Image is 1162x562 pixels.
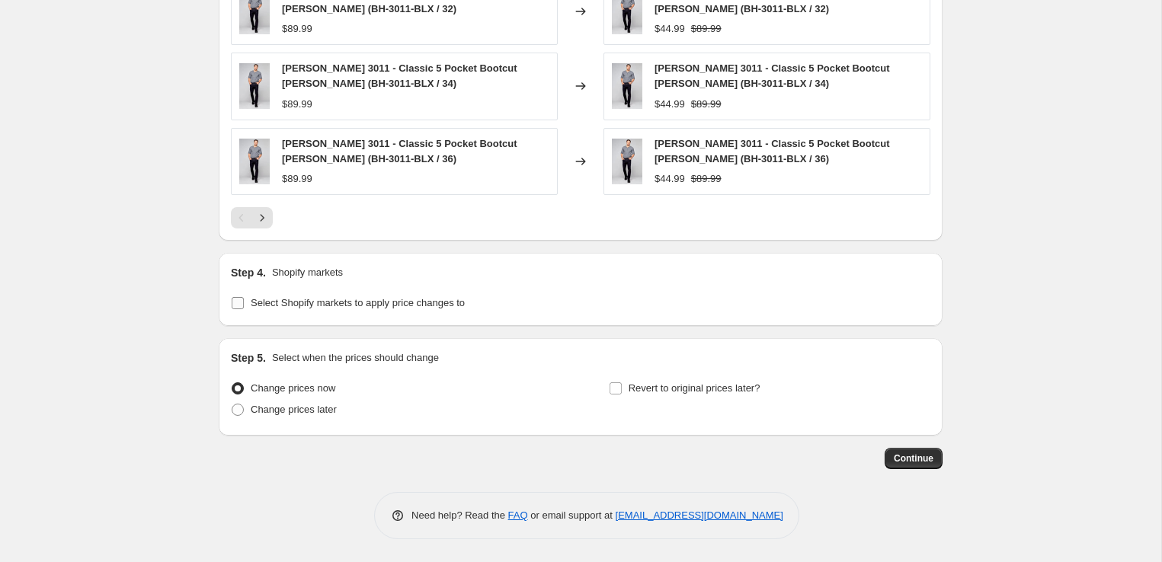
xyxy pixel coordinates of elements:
[616,509,783,521] a: [EMAIL_ADDRESS][DOMAIN_NAME]
[282,138,517,164] span: [PERSON_NAME] 3011 - Classic 5 Pocket Bootcut [PERSON_NAME] (BH-3011-BLX / 36)
[251,207,273,228] button: Next
[691,173,722,184] span: $89.99
[282,173,312,184] span: $89.99
[282,23,312,34] span: $89.99
[885,448,943,469] button: Continue
[411,509,508,521] span: Need help? Read the
[655,138,889,164] span: [PERSON_NAME] 3011 - Classic 5 Pocket Bootcut [PERSON_NAME] (BH-3011-BLX / 36)
[282,98,312,110] span: $89.99
[239,139,270,184] img: BH-3011-BLX-2986_72dpi_80x.jpg
[691,23,722,34] span: $89.99
[655,23,685,34] span: $44.99
[612,139,642,184] img: BH-3011-BLX-2986_72dpi_80x.jpg
[612,63,642,109] img: BH-3011-BLX-2986_72dpi_80x.jpg
[528,509,616,521] span: or email support at
[251,382,335,394] span: Change prices now
[282,62,517,89] span: [PERSON_NAME] 3011 - Classic 5 Pocket Bootcut [PERSON_NAME] (BH-3011-BLX / 34)
[231,350,266,366] h2: Step 5.
[231,265,266,280] h2: Step 4.
[231,207,273,228] nav: Pagination
[272,265,343,280] p: Shopify markets
[894,452,933,465] span: Continue
[251,404,337,415] span: Change prices later
[239,63,270,109] img: BH-3011-BLX-2986_72dpi_80x.jpg
[629,382,760,394] span: Revert to original prices later?
[655,173,685,184] span: $44.99
[691,98,722,110] span: $89.99
[655,98,685,110] span: $44.99
[251,297,465,308] span: Select Shopify markets to apply price changes to
[508,509,528,521] a: FAQ
[655,62,889,89] span: [PERSON_NAME] 3011 - Classic 5 Pocket Bootcut [PERSON_NAME] (BH-3011-BLX / 34)
[272,350,439,366] p: Select when the prices should change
